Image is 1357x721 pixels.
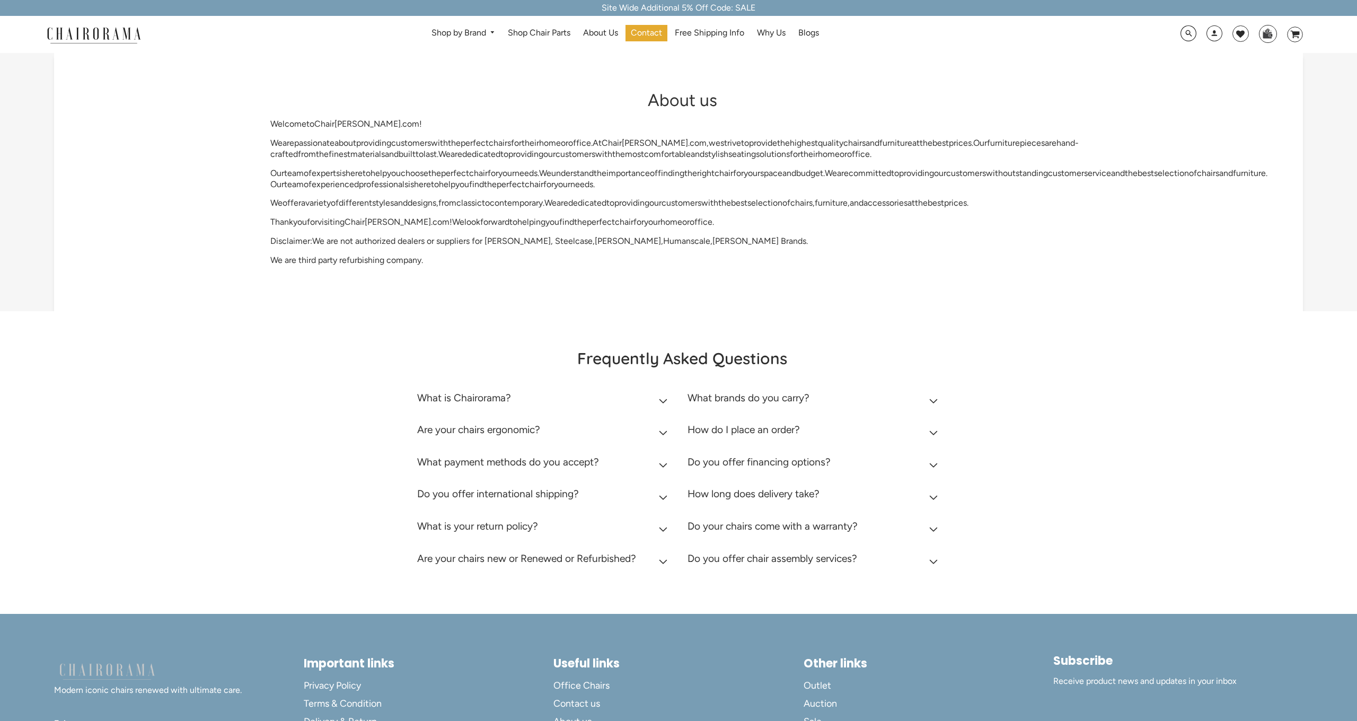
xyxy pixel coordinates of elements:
[688,552,857,565] h2: Do you offer chair assembly services?
[417,488,579,500] h2: Do you offer international shipping?
[669,25,750,41] a: Free Shipping Info
[731,198,747,208] span: best
[283,198,301,208] span: offer
[438,149,451,159] span: We
[498,168,515,178] span: your
[329,149,350,159] span: finest
[54,662,160,680] img: chairorama
[790,198,813,208] span: chairs
[718,198,731,208] span: the
[301,198,305,208] span: a
[304,179,312,189] span: of
[545,217,559,227] span: you
[631,28,662,39] span: Contact
[688,545,942,577] summary: Do you offer chair assembly services?
[350,149,385,159] span: materials
[644,217,660,227] span: your
[554,179,570,189] span: your
[932,138,949,148] span: best
[402,119,419,129] span: com
[583,28,618,39] span: About Us
[298,149,316,159] span: from
[593,138,602,148] span: At
[417,545,672,577] summary: Are your chairs new or Renewed or Refurbished?
[312,179,359,189] span: experienced
[707,138,709,148] span: ,
[304,168,312,178] span: of
[401,168,428,178] span: choose
[649,198,662,208] span: our
[416,149,424,159] span: to
[744,168,760,178] span: your
[688,392,809,404] h2: What brands do you carry?
[480,217,509,227] span: forward
[682,217,690,227] span: or
[840,149,847,159] span: or
[488,168,498,178] span: for
[928,198,944,208] span: best
[1259,25,1276,41] img: WhatsApp_Image_2024-07-12_at_16.23.01.webp
[614,198,649,208] span: providing
[489,138,511,148] span: chairs
[270,149,298,159] span: crafted
[1048,168,1084,178] span: customer
[949,138,972,148] span: prices
[417,348,947,368] h2: Frequently Asked Questions
[371,168,387,178] span: help
[551,168,594,178] span: understand
[790,138,818,148] span: highest
[331,198,339,208] span: of
[270,138,283,148] span: We
[484,179,497,189] span: the
[1111,168,1125,178] span: and
[461,138,489,148] span: perfect
[804,698,837,710] span: Auction
[270,168,284,178] span: Our
[553,695,803,713] a: Contact us
[544,198,557,208] span: We
[450,217,452,227] span: !
[417,520,538,532] h2: What is your return policy?
[517,217,545,227] span: helping
[825,168,837,178] span: We
[304,695,553,713] a: Terms & Condition
[553,656,803,671] h2: Useful links
[591,138,593,148] span: .
[482,198,490,208] span: to
[662,198,701,208] span: customers
[1266,168,1267,178] span: .
[387,168,401,178] span: you
[441,168,469,178] span: perfect
[712,217,714,227] span: .
[606,168,650,178] span: importance
[915,198,928,208] span: the
[417,552,636,565] h2: Are your chairs new or Renewed or Refurbished?
[1020,138,1045,148] span: pieces
[587,217,615,227] span: perfect
[697,168,715,178] span: right
[419,119,422,129] span: !
[553,698,600,710] span: Contact us
[417,384,672,417] summary: What is Chairorama?
[987,138,1020,148] span: furniture
[284,179,304,189] span: team
[431,138,448,148] span: with
[270,198,283,208] span: We
[490,198,543,208] span: contemporary
[847,149,870,159] span: office
[973,138,987,148] span: Our
[644,149,691,159] span: comfortable
[417,424,540,436] h2: Are your chairs ergonomic?
[804,676,1053,694] a: Outlet
[715,168,733,178] span: chair
[967,198,968,208] span: .
[334,138,356,148] span: about
[625,25,667,41] a: Contact
[306,119,314,129] span: to
[691,149,704,159] span: and
[675,28,744,39] span: Free Shipping Info
[815,198,848,208] span: furniture
[469,168,488,178] span: chair
[270,179,284,189] span: Our
[684,168,697,178] span: the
